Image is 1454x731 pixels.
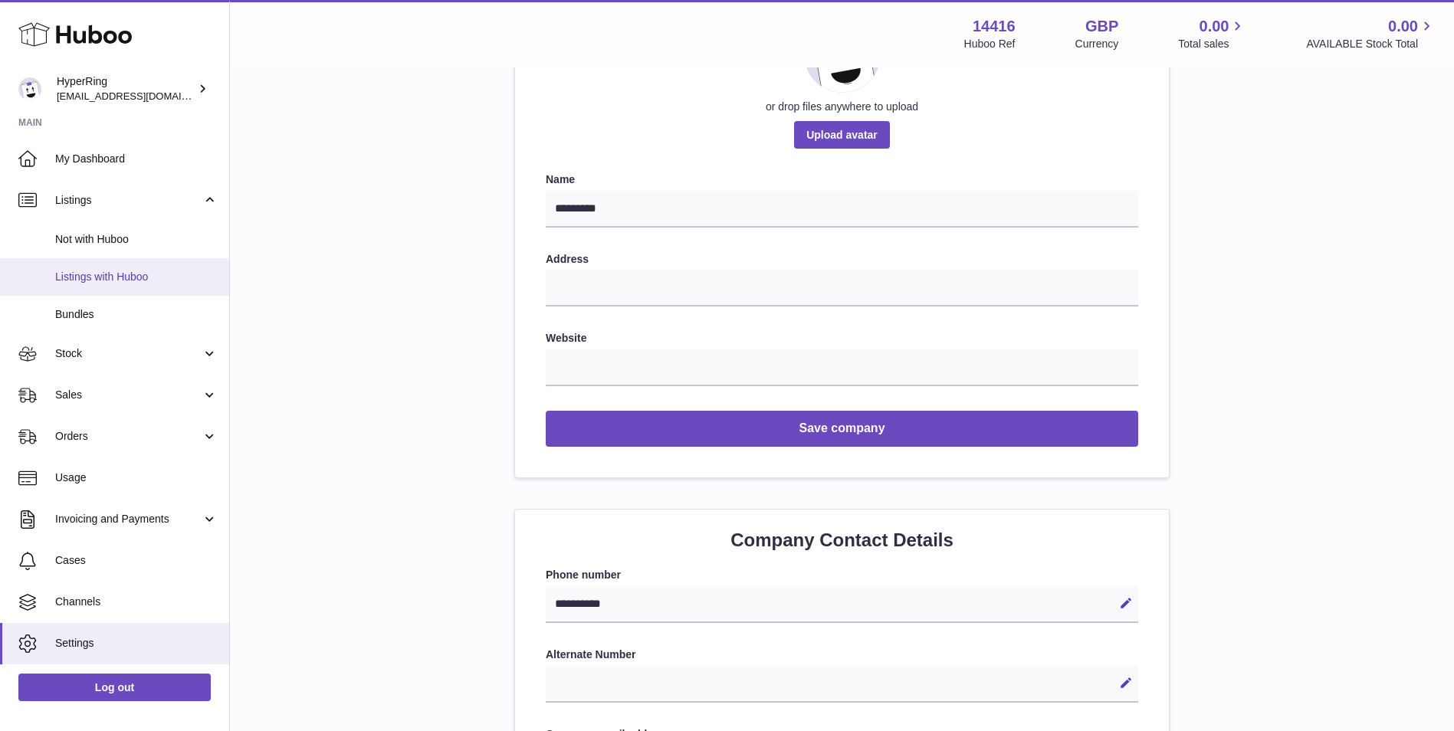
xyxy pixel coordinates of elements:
div: HyperRing [57,74,195,103]
a: 0.00 AVAILABLE Stock Total [1306,16,1436,51]
span: Listings with Huboo [55,270,218,284]
span: [EMAIL_ADDRESS][DOMAIN_NAME] [57,90,225,102]
div: Currency [1075,37,1119,51]
strong: 14416 [973,16,1016,37]
label: Address [546,252,1138,267]
div: or drop files anywhere to upload [546,100,1138,114]
button: Save company [546,411,1138,447]
span: Invoicing and Payments [55,512,202,526]
div: Huboo Ref [964,37,1016,51]
span: 0.00 [1388,16,1418,37]
span: 0.00 [1200,16,1229,37]
label: Phone number [546,568,1138,582]
span: Cases [55,553,218,568]
span: Usage [55,470,218,485]
label: Alternate Number [546,647,1138,662]
label: Website [546,331,1138,346]
span: Stock [55,346,202,361]
a: Log out [18,674,211,701]
strong: GBP [1085,16,1118,37]
span: Channels [55,595,218,609]
span: Orders [55,429,202,444]
a: 0.00 Total sales [1178,16,1246,51]
span: Listings [55,193,202,208]
span: Bundles [55,307,218,322]
h2: Company Contact Details [546,528,1138,552]
span: Upload avatar [794,121,890,149]
span: Sales [55,388,202,402]
span: My Dashboard [55,152,218,166]
img: internalAdmin-14416@internal.huboo.com [18,77,41,100]
span: Settings [55,636,218,651]
span: Not with Huboo [55,232,218,247]
label: Name [546,172,1138,187]
span: AVAILABLE Stock Total [1306,37,1436,51]
span: Total sales [1178,37,1246,51]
